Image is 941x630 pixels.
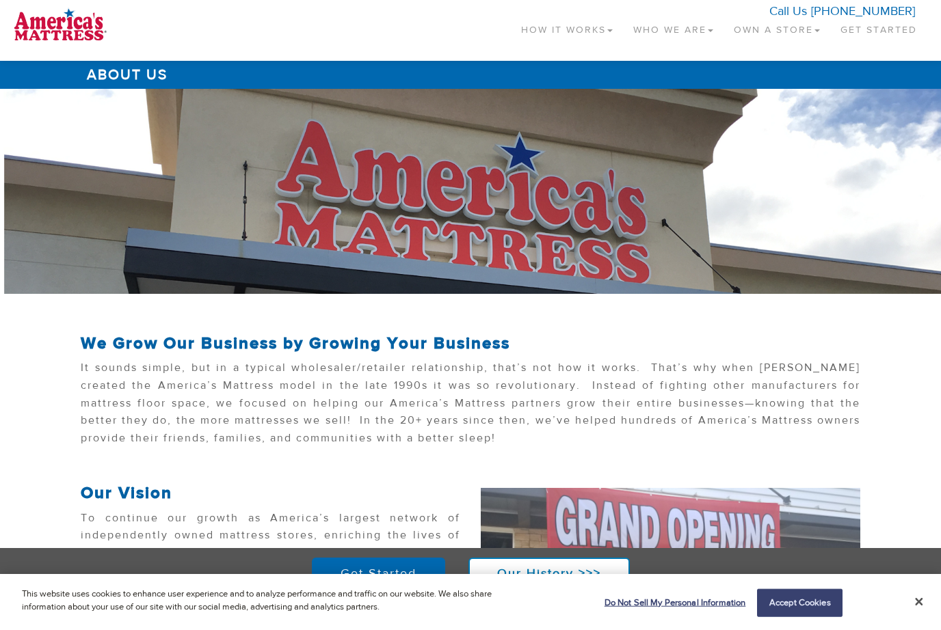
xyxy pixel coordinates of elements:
a: How It Works [511,7,623,47]
p: It sounds simple, but in a typical wholesaler/retailer relationship, that’s not how it works. Tha... [81,359,860,454]
a: [PHONE_NUMBER] [811,3,915,19]
button: Accept Cookies [757,589,843,618]
h2: Our Vision [81,484,460,502]
a: Our History >>> [468,558,630,590]
strong: Our History >>> [497,566,601,581]
p: To continue our growth as America’s largest network of independently owned mattress stores, enric... [81,510,460,586]
p: This website uses cookies to enhance user experience and to analyze performance and traffic on ou... [22,588,518,614]
a: Who We Are [623,7,724,47]
h2: We Grow Our Business by Growing Your Business [81,335,860,353]
a: Own a Store [724,7,830,47]
button: Close [915,596,923,608]
a: Get Started [830,7,927,47]
a: Get Started [312,558,445,590]
span: Call Us [769,3,807,19]
button: Do Not Sell My Personal Information [598,590,746,617]
img: logo [14,7,107,41]
h1: About Us [81,61,860,89]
